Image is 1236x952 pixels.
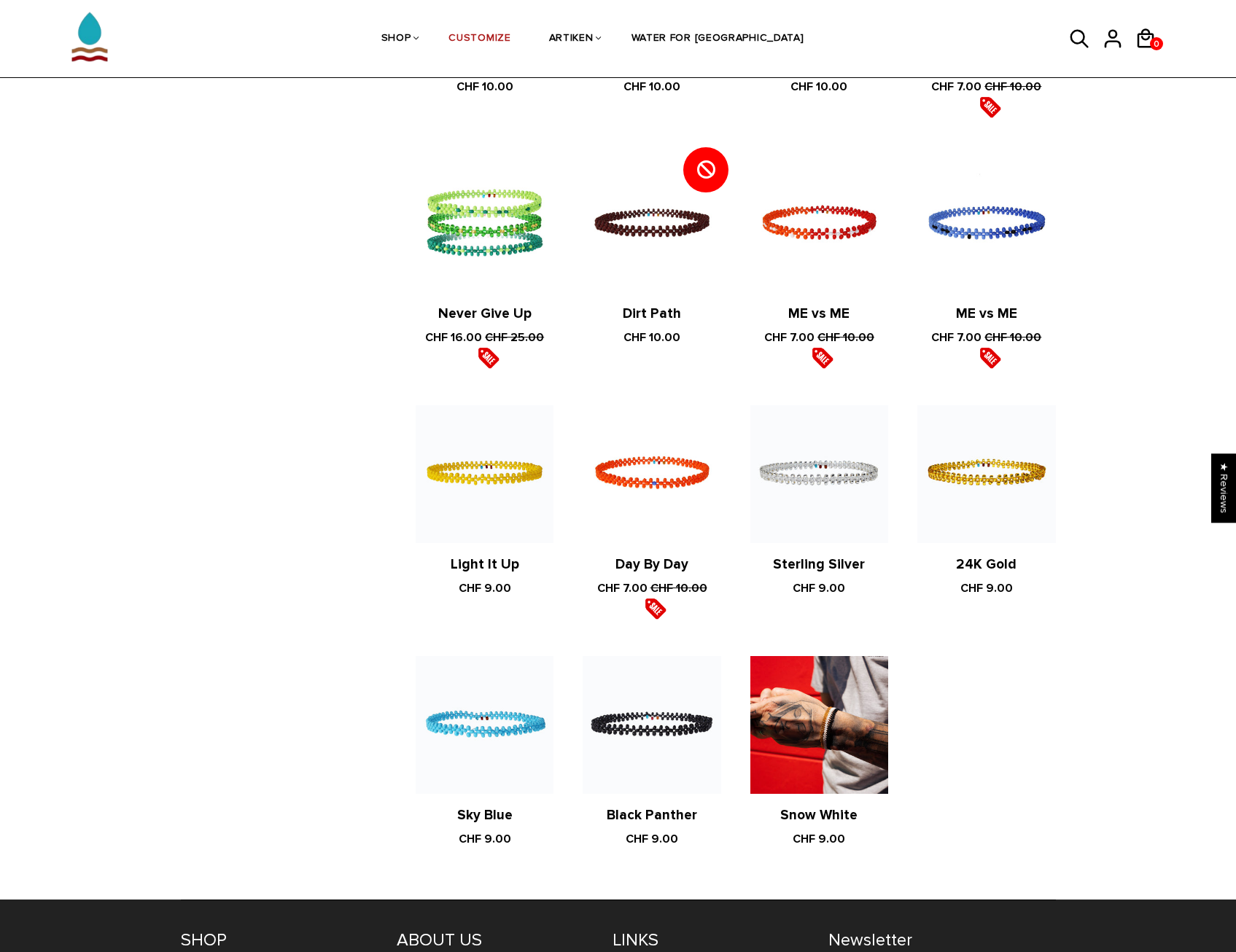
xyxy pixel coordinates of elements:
a: Sterling Silver [773,556,865,573]
span: CHF 9.00 [960,581,1013,596]
a: Black Panther [607,807,697,824]
span: CHF 9.00 [793,832,845,846]
div: Click to open Judge.me floating reviews tab [1211,453,1236,523]
span: CHF 10.00 [623,79,680,94]
span: CHF 16.00 [425,330,482,345]
span: CHF 7.00 [931,79,982,94]
span: CHF 7.00 [597,581,648,596]
img: sale5.png [478,347,500,369]
a: 0 [1150,37,1163,50]
span: CHF 9.00 [626,832,678,846]
a: CUSTOMIZE [448,1,510,78]
a: Sky Blue [457,807,513,824]
img: sale5.png [979,347,1001,369]
span: CHF 7.00 [931,330,982,345]
a: Dirt Path [623,305,681,322]
h4: SHOP [181,929,375,951]
span: CHF 10.00 [456,79,513,94]
h4: Newsletter [828,929,1029,951]
span: CHF 9.00 [459,832,511,846]
s: CHF 10.00 [984,79,1041,94]
a: SHOP [381,1,411,78]
img: sale5.png [645,598,666,620]
a: 24K Gold [956,556,1017,573]
img: sale5.png [812,347,833,369]
s: CHF 10.00 [650,581,707,596]
a: ARTIKEN [549,1,594,78]
a: Snow White [780,807,858,824]
a: ME vs ME [956,305,1017,322]
span: CHF 10.00 [790,79,847,94]
a: ME vs ME [788,305,850,322]
a: Light It Up [451,556,519,573]
h4: LINKS [613,929,806,951]
h4: ABOUT US [397,929,591,951]
span: 0 [1150,35,1163,53]
s: CHF 10.00 [984,330,1041,345]
a: WATER FOR [GEOGRAPHIC_DATA] [631,1,804,78]
a: Never Give Up [438,305,532,322]
span: CHF 9.00 [459,581,511,596]
span: CHF 7.00 [764,330,815,345]
a: Day By Day [615,556,688,573]
span: CHF 10.00 [623,330,680,345]
s: CHF 25.00 [485,330,544,345]
span: CHF 9.00 [793,581,845,596]
s: CHF 10.00 [817,330,874,345]
img: sale5.png [979,96,1001,118]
